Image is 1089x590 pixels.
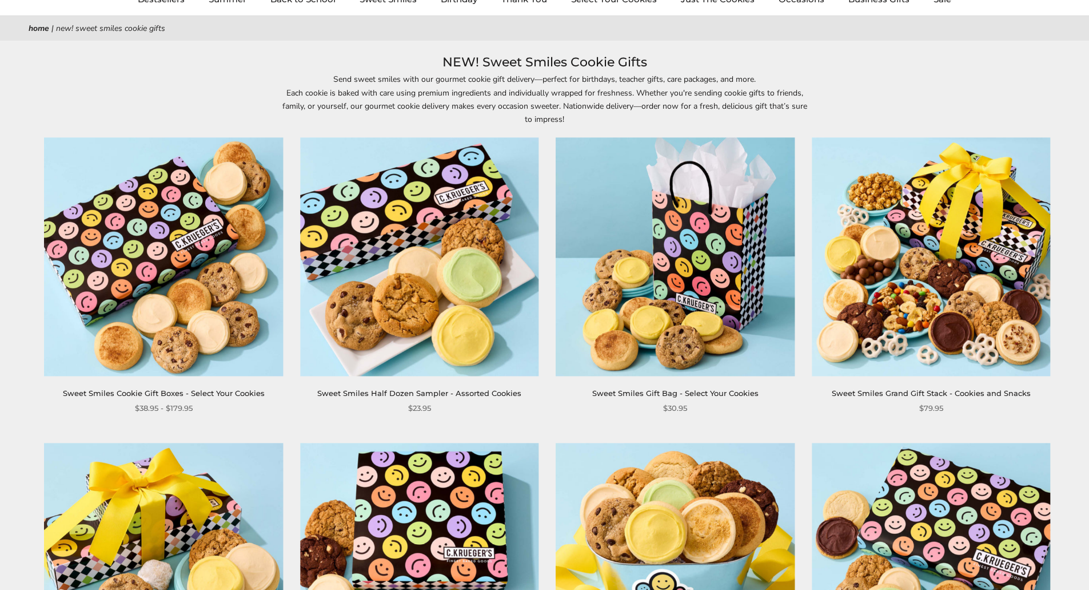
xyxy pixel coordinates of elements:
a: Sweet Smiles Grand Gift Stack - Cookies and Snacks [832,389,1031,398]
a: Sweet Smiles Gift Bag - Select Your Cookies [592,389,759,398]
span: $79.95 [919,402,943,414]
img: Sweet Smiles Gift Bag - Select Your Cookies [556,137,795,376]
span: NEW! Sweet Smiles Cookie Gifts [56,23,165,34]
span: $38.95 - $179.95 [135,402,193,414]
span: $30.95 [663,402,687,414]
img: Sweet Smiles Cookie Gift Boxes - Select Your Cookies [45,137,283,376]
a: Home [29,23,49,34]
h1: NEW! Sweet Smiles Cookie Gifts [46,52,1043,73]
p: Send sweet smiles with our gourmet cookie gift delivery—perfect for birthdays, teacher gifts, car... [282,73,808,125]
a: Sweet Smiles Cookie Gift Boxes - Select Your Cookies [63,389,265,398]
img: Sweet Smiles Half Dozen Sampler - Assorted Cookies [300,137,538,376]
span: $23.95 [408,402,431,414]
img: Sweet Smiles Grand Gift Stack - Cookies and Snacks [812,137,1050,376]
span: | [51,23,54,34]
nav: breadcrumbs [29,22,1060,35]
a: Sweet Smiles Half Dozen Sampler - Assorted Cookies [317,389,521,398]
